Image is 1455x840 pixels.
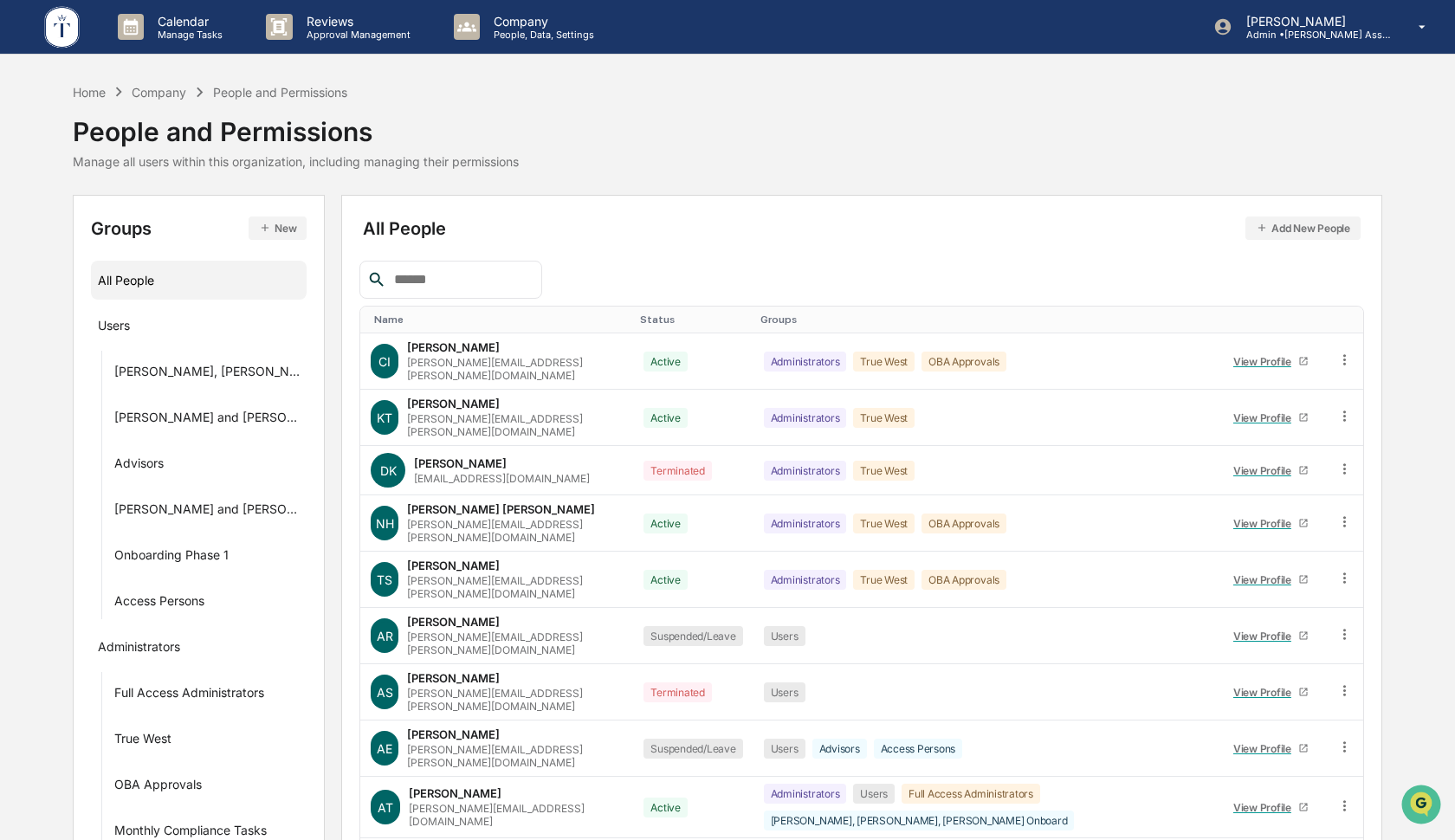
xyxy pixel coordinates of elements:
[407,502,595,516] div: [PERSON_NAME] [PERSON_NAME]
[480,14,603,29] p: Company
[98,266,300,294] div: All People
[407,412,623,438] div: [PERSON_NAME][EMAIL_ADDRESS][PERSON_NAME][DOMAIN_NAME]
[378,354,391,369] span: CI
[407,671,500,685] div: [PERSON_NAME]
[132,85,186,100] div: Company
[480,29,603,41] p: People, Data, Settings
[764,514,847,533] div: Administrators
[35,218,112,236] span: Preclearance
[114,547,229,568] div: Onboarding Phase 1
[1222,313,1319,326] div: Toggle SortBy
[144,14,231,29] p: Calendar
[407,743,623,769] div: [PERSON_NAME][EMAIL_ADDRESS][PERSON_NAME][DOMAIN_NAME]
[1225,510,1316,537] a: View Profile
[59,150,219,164] div: We're available if you need us!
[172,294,210,307] span: Pylon
[921,570,1006,590] div: OBA Approvals
[1340,313,1356,326] div: Toggle SortBy
[902,784,1040,804] div: Full Access Administrators
[293,14,419,29] p: Reviews
[407,574,623,600] div: [PERSON_NAME][EMAIL_ADDRESS][PERSON_NAME][DOMAIN_NAME]
[376,516,394,531] span: NH
[853,352,915,372] div: True West
[377,629,393,643] span: AR
[1225,623,1316,649] a: View Profile
[378,800,393,815] span: AT
[293,29,419,41] p: Approval Management
[1233,801,1298,814] div: View Profile
[853,461,915,481] div: True West
[1232,29,1394,41] p: Admin • [PERSON_NAME] Asset Management LLC
[764,461,847,481] div: Administrators
[407,559,500,572] div: [PERSON_NAME]
[643,352,688,372] div: Active
[764,682,805,702] div: Users
[853,408,915,428] div: True West
[10,244,116,275] a: 🔎Data Lookup
[853,570,915,590] div: True West
[1225,735,1316,762] a: View Profile
[407,397,500,410] div: [PERSON_NAME]
[414,472,590,485] div: [EMAIL_ADDRESS][DOMAIN_NAME]
[126,220,139,234] div: 🗄️
[114,777,202,798] div: OBA Approvals
[853,784,895,804] div: Users
[1225,457,1316,484] a: View Profile
[73,154,519,169] div: Manage all users within this organization, including managing their permissions
[853,514,915,533] div: True West
[91,216,307,240] div: Groups
[17,253,31,267] div: 🔎
[377,410,392,425] span: KT
[640,313,746,326] div: Toggle SortBy
[407,727,500,741] div: [PERSON_NAME]
[407,687,623,713] div: [PERSON_NAME][EMAIL_ADDRESS][PERSON_NAME][DOMAIN_NAME]
[377,685,393,700] span: AS
[414,456,507,470] div: [PERSON_NAME]
[764,408,847,428] div: Administrators
[73,85,106,100] div: Home
[1233,742,1298,755] div: View Profile
[1245,216,1361,240] button: Add New People
[17,132,48,164] img: 1746055101610-c473b297-6a78-478c-a979-82029cc54cd1
[114,501,300,522] div: [PERSON_NAME] and [PERSON_NAME] Onboarding
[122,293,210,307] a: Powered byPylon
[143,218,215,236] span: Attestations
[643,626,742,646] div: Suspended/Leave
[294,138,315,158] button: Start new chat
[643,461,712,481] div: Terminated
[1233,355,1298,368] div: View Profile
[10,211,119,242] a: 🖐️Preclearance
[114,593,204,614] div: Access Persons
[98,639,180,660] div: Administrators
[380,463,397,478] span: DK
[1233,573,1298,586] div: View Profile
[249,216,307,240] button: New
[643,514,688,533] div: Active
[643,570,688,590] div: Active
[407,518,623,544] div: [PERSON_NAME][EMAIL_ADDRESS][PERSON_NAME][DOMAIN_NAME]
[363,216,1361,240] div: All People
[764,811,1075,830] div: [PERSON_NAME], [PERSON_NAME], [PERSON_NAME] Onboard
[114,685,264,706] div: Full Access Administrators
[921,352,1006,372] div: OBA Approvals
[874,739,963,759] div: Access Persons
[812,739,867,759] div: Advisors
[73,102,519,147] div: People and Permissions
[407,340,500,354] div: [PERSON_NAME]
[764,626,805,646] div: Users
[764,352,847,372] div: Administrators
[1225,679,1316,706] a: View Profile
[42,3,83,51] img: logo
[1225,566,1316,593] a: View Profile
[407,630,623,656] div: [PERSON_NAME][EMAIL_ADDRESS][PERSON_NAME][DOMAIN_NAME]
[114,410,300,430] div: [PERSON_NAME] and [PERSON_NAME] Onboarding
[114,364,300,384] div: [PERSON_NAME], [PERSON_NAME], [PERSON_NAME] Onboard
[213,85,347,100] div: People and Permissions
[17,36,315,64] p: How can we help?
[409,786,501,800] div: [PERSON_NAME]
[59,132,284,150] div: Start new chat
[1225,348,1316,375] a: View Profile
[643,682,712,702] div: Terminated
[1225,794,1316,821] a: View Profile
[1233,630,1298,643] div: View Profile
